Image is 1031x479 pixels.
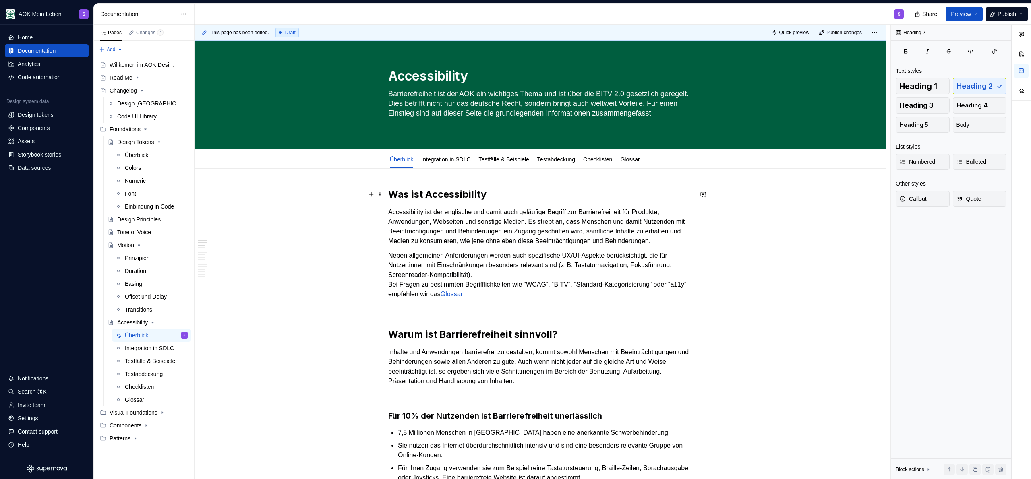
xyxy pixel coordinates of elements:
[110,409,157,417] div: Visual Foundations
[896,466,924,473] div: Block actions
[951,10,971,18] span: Preview
[816,27,865,38] button: Publish changes
[18,60,40,68] div: Analytics
[18,137,35,145] div: Assets
[388,410,693,421] h3: Für 10% der Nutzenden ist Barrierefreiheit unerlässlich
[104,226,191,239] a: Tone of Voice
[125,190,136,198] div: Font
[104,136,191,149] a: Design Tokens
[117,318,148,326] div: Accessibility
[112,368,191,380] a: Testabdeckung
[898,11,901,17] div: S
[896,78,950,94] button: Heading 1
[537,156,575,163] a: Testabdeckung
[5,31,89,44] a: Home
[953,117,1007,133] button: Body
[110,74,132,82] div: Read Me
[421,156,470,163] a: Integration in SDLC
[18,401,45,409] div: Invite team
[922,10,937,18] span: Share
[125,357,175,365] div: Testfälle & Beispiele
[112,277,191,290] a: Easing
[136,29,164,36] div: Changes
[896,67,922,75] div: Text styles
[97,432,191,445] div: Patterns
[5,385,89,398] button: Search ⌘K
[97,71,191,84] a: Read Me
[18,374,48,382] div: Notifications
[112,174,191,187] a: Numeric
[18,414,38,422] div: Settings
[18,111,54,119] div: Design tokens
[18,151,61,159] div: Storybook stories
[387,66,691,86] textarea: Accessibility
[620,156,640,163] a: Glossar
[986,7,1028,21] button: Publish
[617,151,643,167] div: Glossar
[104,97,191,110] a: Design [GEOGRAPHIC_DATA]
[112,329,191,342] a: ÜberblickS
[2,5,92,23] button: AOK Mein LebenS
[97,84,191,97] a: Changelog
[388,328,693,341] h2: Warum ist Barrierefreiheit sinnvoll?
[112,187,191,200] a: Font
[107,46,115,53] span: Add
[117,228,151,236] div: Tone of Voice
[5,161,89,174] a: Data sources
[125,280,142,288] div: Easing
[112,264,191,277] a: Duration
[18,47,56,55] div: Documentation
[117,99,184,107] div: Design [GEOGRAPHIC_DATA]
[125,383,154,391] div: Checklisten
[125,177,146,185] div: Numeric
[390,156,413,163] a: Überblick
[157,29,164,36] span: 1
[112,200,191,213] a: Einbindung in Code
[125,370,163,378] div: Testabdeckung
[6,98,49,105] div: Design system data
[956,101,988,109] span: Heading 4
[953,154,1007,170] button: Bulleted
[18,124,50,132] div: Components
[125,396,144,404] div: Glossar
[97,419,191,432] div: Components
[97,44,125,55] button: Add
[5,148,89,161] a: Storybook stories
[388,188,693,201] h2: Was ist Accessibility
[100,29,122,36] div: Pages
[125,267,146,275] div: Duration
[104,316,191,329] a: Accessibility
[418,151,474,167] div: Integration in SDLC
[899,121,928,129] span: Heading 5
[112,380,191,393] a: Checklisten
[387,87,691,129] textarea: Barrierefreiheit ist der AOK ein wichtiges Thema und ist über die BITV 2.0 gesetzlich geregelt. D...
[27,465,67,473] svg: Supernova Logo
[97,123,191,136] div: Foundations
[18,388,47,396] div: Search ⌘K
[998,10,1016,18] span: Publish
[125,293,167,301] div: Offset und Delay
[899,101,934,109] span: Heading 3
[104,110,191,123] a: Code UI Library
[441,291,463,297] a: Glossar
[899,82,937,90] span: Heading 1
[534,151,578,167] div: Testabdeckung
[5,44,89,57] a: Documentation
[388,251,693,299] p: Neben allgemeinen Anforderungen werden auch spezifische UX/UI-Aspekte berücksichtigt, die für Nut...
[387,151,416,167] div: Überblick
[896,117,950,133] button: Heading 5
[100,10,176,18] div: Documentation
[956,195,981,203] span: Quote
[896,142,920,151] div: List styles
[946,7,983,21] button: Preview
[110,61,176,69] div: Willkomen im AOK Designsystem!
[398,428,693,438] p: 7,5 Millionen Menschen in [GEOGRAPHIC_DATA] haben eine anerkannte Schwerbehinderung.
[112,252,191,264] a: Prinzipien
[125,202,174,211] div: Einbindung in Code
[112,303,191,316] a: Transitions
[956,158,987,166] span: Bulleted
[896,154,950,170] button: Numbered
[117,215,161,223] div: Design Principles
[388,207,693,246] p: Accessibility ist der englische und damit auch geläufige Begriff zur Barrierefreiheit für Produkt...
